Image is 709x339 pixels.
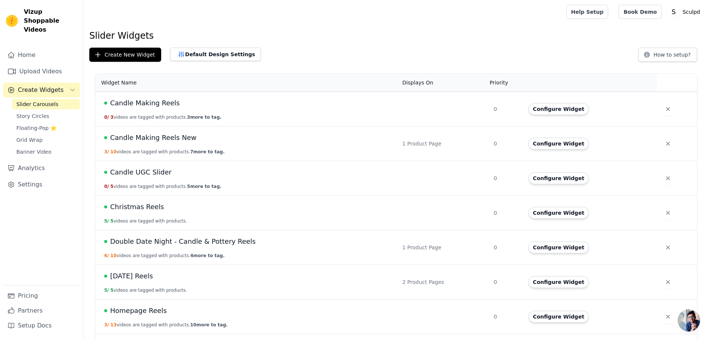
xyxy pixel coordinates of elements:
a: How to setup? [638,53,697,60]
a: Banner Video [12,147,80,157]
td: 0 [489,196,524,230]
td: 0 [489,230,524,265]
span: 4 more to tag. [190,253,224,258]
span: Create Widgets [18,86,64,95]
button: Configure Widget [528,103,589,115]
h1: Slider Widgets [89,30,703,42]
div: 1 Product Page [402,140,485,147]
button: 3/ 13videos are tagged with products.10more to tag. [104,322,228,328]
span: 0 / [104,184,109,189]
th: Widget Name [95,74,398,92]
span: 5 more to tag. [187,184,221,189]
button: Configure Widget [528,207,589,219]
td: 0 [489,265,524,300]
button: 3/ 10videos are tagged with products.7more to tag. [104,149,224,155]
button: Delete widget [661,102,675,116]
a: Settings [3,177,80,192]
span: Christmas Reels [110,202,164,212]
button: Configure Widget [528,276,589,288]
a: Floating-Pop ⭐ [12,123,80,133]
span: Slider Carousels [16,100,58,108]
span: 3 / [104,322,109,327]
span: 6 / [104,253,109,258]
a: Upload Videos [3,64,80,79]
button: 0/ 5videos are tagged with products.5more to tag. [104,183,221,189]
span: 10 [111,253,117,258]
span: 7 more to tag. [190,149,224,154]
button: Configure Widget [528,242,589,253]
button: 5/ 5videos are tagged with products. [104,218,187,224]
button: Create New Widget [89,48,161,62]
button: Delete widget [661,275,675,289]
text: S [671,8,676,16]
img: Vizup [6,15,18,27]
button: Delete widget [661,137,675,150]
a: Setup Docs [3,318,80,333]
span: 3 [111,115,114,120]
span: Grid Wrap [16,136,42,144]
span: Live Published [104,205,107,208]
span: 3 / [104,149,109,154]
button: 6/ 10videos are tagged with products.4more to tag. [104,253,224,259]
td: 0 [489,300,524,334]
button: Create Widgets [3,83,80,97]
a: Analytics [3,161,80,176]
span: 3 more to tag. [187,115,221,120]
td: 0 [489,127,524,161]
span: Live Published [104,275,107,278]
span: Live Published [104,171,107,174]
span: [DATE] Reels [110,271,153,281]
span: Double Date Night - Candle & Pottery Reels [110,236,256,247]
button: Delete widget [661,206,675,220]
a: Pricing [3,288,80,303]
a: Book Demo [619,5,661,19]
span: 13 [111,322,117,327]
span: Live Published [104,240,107,243]
span: Live Published [104,136,107,139]
button: Configure Widget [528,311,589,323]
button: How to setup? [638,48,697,62]
span: Candle UGC Slider [110,167,172,178]
a: Story Circles [12,111,80,121]
a: Slider Carousels [12,99,80,109]
span: Story Circles [16,112,49,120]
span: Candle Making Reels [110,98,180,108]
span: 5 / [104,218,109,224]
a: Partners [3,303,80,318]
button: Delete widget [661,241,675,254]
span: 5 [111,184,114,189]
div: 2 Product Pages [402,278,485,286]
span: Candle Making Reels New [110,132,197,143]
button: Delete widget [661,172,675,185]
span: Banner Video [16,148,51,156]
span: Vizup Shoppable Videos [24,7,77,34]
span: Floating-Pop ⭐ [16,124,57,132]
button: Default Design Settings [170,48,261,61]
button: 0/ 3videos are tagged with products.3more to tag. [104,114,221,120]
span: 10 more to tag. [190,322,228,327]
th: Priority [489,74,524,92]
a: Grid Wrap [12,135,80,145]
div: 1 Product Page [402,244,485,251]
span: Homepage Reels [110,306,167,316]
span: Live Published [104,102,107,105]
button: Configure Widget [528,138,589,150]
a: Help Setup [566,5,608,19]
button: Configure Widget [528,172,589,184]
td: 0 [489,92,524,127]
span: 5 [111,288,114,293]
span: 5 [111,218,114,224]
span: 10 [111,149,117,154]
button: Delete widget [661,310,675,323]
button: S Sculpd [668,5,703,19]
th: Displays On [398,74,489,92]
td: 0 [489,161,524,196]
button: 5/ 5videos are tagged with products. [104,287,187,293]
p: Sculpd [680,5,703,19]
span: 0 / [104,115,109,120]
a: Home [3,48,80,63]
span: 5 / [104,288,109,293]
span: Live Published [104,309,107,312]
a: Open chat [678,309,700,332]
